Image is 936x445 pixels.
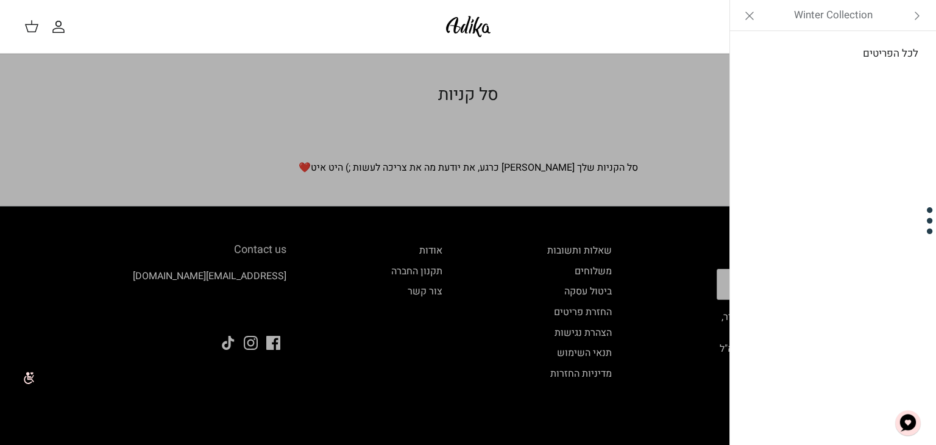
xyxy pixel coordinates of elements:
a: לכל הפריטים [736,38,931,69]
a: החשבון שלי [51,20,71,34]
img: Adika IL [442,12,494,41]
button: צ'אט [890,405,926,441]
img: accessibility_icon02.svg [9,361,43,394]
